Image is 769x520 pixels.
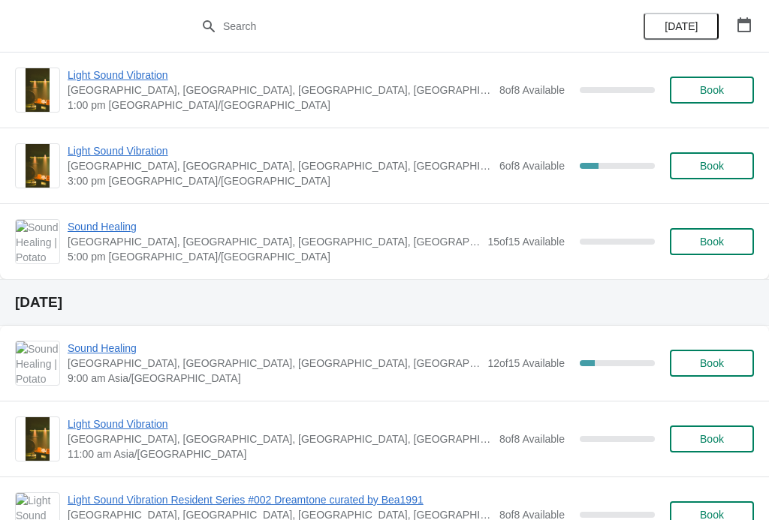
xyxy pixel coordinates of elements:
[16,220,59,263] img: Sound Healing | Potato Head Suites & Studios, Jalan Petitenget, Seminyak, Badung Regency, Bali, I...
[68,98,492,113] span: 1:00 pm [GEOGRAPHIC_DATA]/[GEOGRAPHIC_DATA]
[700,84,724,96] span: Book
[68,371,480,386] span: 9:00 am Asia/[GEOGRAPHIC_DATA]
[700,433,724,445] span: Book
[499,84,565,96] span: 8 of 8 Available
[68,431,492,446] span: [GEOGRAPHIC_DATA], [GEOGRAPHIC_DATA], [GEOGRAPHIC_DATA], [GEOGRAPHIC_DATA], [GEOGRAPHIC_DATA]
[16,341,59,385] img: Sound Healing | Potato Head Suites & Studios, Jalan Petitenget, Seminyak, Badung Regency, Bali, I...
[499,433,565,445] span: 8 of 8 Available
[700,357,724,369] span: Book
[68,83,492,98] span: [GEOGRAPHIC_DATA], [GEOGRAPHIC_DATA], [GEOGRAPHIC_DATA], [GEOGRAPHIC_DATA], [GEOGRAPHIC_DATA]
[68,416,492,431] span: Light Sound Vibration
[68,234,480,249] span: [GEOGRAPHIC_DATA], [GEOGRAPHIC_DATA], [GEOGRAPHIC_DATA], [GEOGRAPHIC_DATA], [GEOGRAPHIC_DATA]
[222,13,577,40] input: Search
[68,249,480,264] span: 5:00 pm [GEOGRAPHIC_DATA]/[GEOGRAPHIC_DATA]
[700,160,724,172] span: Book
[68,68,492,83] span: Light Sound Vibration
[68,219,480,234] span: Sound Healing
[670,77,754,104] button: Book
[68,173,492,188] span: 3:00 pm [GEOGRAPHIC_DATA]/[GEOGRAPHIC_DATA]
[499,160,565,172] span: 6 of 8 Available
[487,236,565,248] span: 15 of 15 Available
[68,492,492,507] span: Light Sound Vibration Resident Series #002 Dreamtone curated by Bea1991
[26,144,50,188] img: Light Sound Vibration | Potato Head Suites & Studios, Jalan Petitenget, Seminyak, Badung Regency,...
[68,143,492,158] span: Light Sound Vibration
[15,295,754,310] h2: [DATE]
[26,68,50,112] img: Light Sound Vibration | Potato Head Suites & Studios, Jalan Petitenget, Seminyak, Badung Regency,...
[670,152,754,179] button: Book
[26,417,50,461] img: Light Sound Vibration | Potato Head Suites & Studios, Jalan Petitenget, Seminyak, Badung Regency,...
[487,357,565,369] span: 12 of 15 Available
[670,425,754,452] button: Book
[68,158,492,173] span: [GEOGRAPHIC_DATA], [GEOGRAPHIC_DATA], [GEOGRAPHIC_DATA], [GEOGRAPHIC_DATA], [GEOGRAPHIC_DATA]
[644,13,719,40] button: [DATE]
[670,350,754,377] button: Book
[68,446,492,461] span: 11:00 am Asia/[GEOGRAPHIC_DATA]
[68,356,480,371] span: [GEOGRAPHIC_DATA], [GEOGRAPHIC_DATA], [GEOGRAPHIC_DATA], [GEOGRAPHIC_DATA], [GEOGRAPHIC_DATA]
[670,228,754,255] button: Book
[700,236,724,248] span: Book
[68,341,480,356] span: Sound Healing
[665,20,698,32] span: [DATE]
